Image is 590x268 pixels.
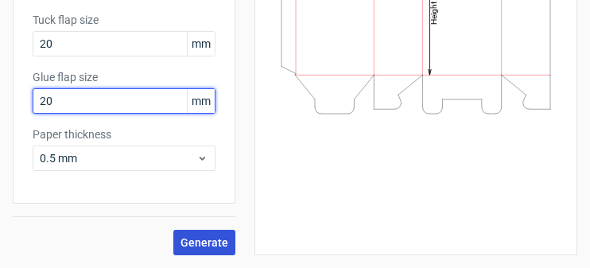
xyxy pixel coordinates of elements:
[187,32,215,56] span: mm
[33,12,215,28] label: Tuck flap size
[429,2,438,25] tspan: Height
[33,69,215,85] label: Glue flap size
[40,150,196,166] span: 0.5 mm
[173,230,235,255] button: Generate
[33,126,215,142] label: Paper thickness
[187,89,215,113] span: mm
[180,237,228,248] span: Generate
